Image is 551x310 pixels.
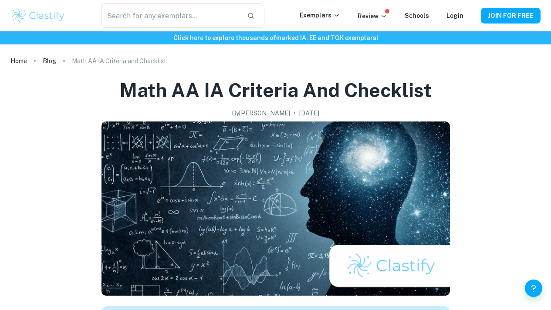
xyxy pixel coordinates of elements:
p: Math AA IA Criteria and Checklist [72,56,166,66]
a: Schools [405,12,429,19]
p: Review [358,11,387,21]
img: Math AA IA Criteria and Checklist cover image [101,121,450,296]
h1: Math AA IA Criteria and Checklist [119,77,432,103]
input: Search for any exemplars... [101,3,240,28]
h2: [DATE] [299,108,319,118]
a: Home [10,55,27,67]
img: Clastify logo [10,7,66,24]
p: • [294,108,296,118]
p: Exemplars [300,10,340,20]
h2: By [PERSON_NAME] [232,108,290,118]
button: JOIN FOR FREE [481,8,541,24]
h6: Click here to explore thousands of marked IA, EE and TOK exemplars ! [2,33,549,43]
a: Blog [43,55,56,67]
a: Login [446,12,463,19]
button: Help and Feedback [525,280,542,297]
